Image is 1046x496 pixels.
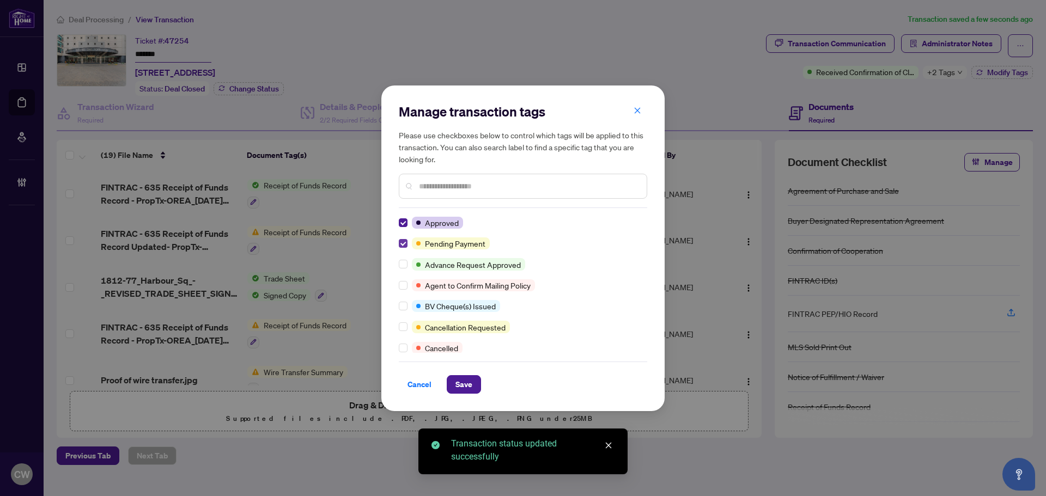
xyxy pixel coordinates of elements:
div: Transaction status updated successfully [451,437,615,463]
span: Cancellation Requested [425,321,506,333]
span: check-circle [431,441,440,449]
span: Pending Payment [425,237,485,249]
span: Cancelled [425,342,458,354]
h5: Please use checkboxes below to control which tags will be applied to this transaction. You can al... [399,129,647,165]
button: Save [447,375,481,394]
span: close [634,107,641,114]
h2: Manage transaction tags [399,103,647,120]
span: Advance Request Approved [425,259,521,271]
button: Cancel [399,375,440,394]
span: Save [455,376,472,393]
span: BV Cheque(s) Issued [425,300,496,312]
span: Approved [425,217,459,229]
button: Open asap [1002,458,1035,491]
span: Agent to Confirm Mailing Policy [425,279,531,291]
a: Close [603,439,615,451]
span: Cancel [408,376,431,393]
span: close [605,442,612,449]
